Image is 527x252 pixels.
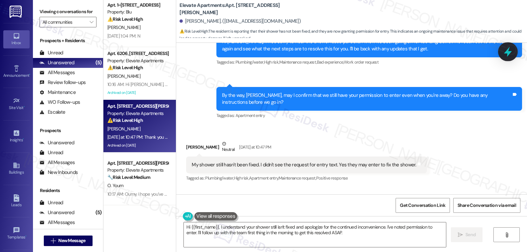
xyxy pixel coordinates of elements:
[40,219,75,226] div: All Messages
[3,127,30,145] a: Insights •
[107,167,168,174] div: Property: Elevate Apartments
[42,17,86,27] input: All communities
[236,113,265,118] span: Apartment entry
[40,99,80,106] div: WO Follow-ups
[40,109,65,116] div: Escalate
[107,73,140,79] span: [PERSON_NAME]
[216,111,522,120] div: Tagged as:
[40,89,76,96] div: Maintenance
[40,59,74,66] div: Unanswered
[33,127,103,134] div: Prospects
[234,175,249,181] span: High risk ,
[33,187,103,194] div: Residents
[107,33,140,39] div: [DATE] 1:04 PM: N
[107,50,168,57] div: Apt. 6206, [STREET_ADDRESS][PERSON_NAME]
[317,59,344,65] span: Bad experience ,
[90,19,93,25] i: 
[107,65,143,70] strong: ⚠️ Risk Level: High
[58,237,85,244] span: New Message
[107,191,391,197] div: 10:17 AM: Oumy, I hope you’ve been loving your time at Elevate Apartments! Has it lived up to wha...
[40,7,97,17] label: Viewing conversations for
[3,30,30,48] a: Inbox
[3,225,30,242] a: Templates •
[180,29,208,34] strong: ⚠️ Risk Level: High
[264,59,279,65] span: High risk ,
[107,134,513,140] div: [DATE] at 10:47 PM: Thank you for your message. Our offices are currently closed, but we will con...
[107,160,168,167] div: Apt. [STREET_ADDRESS][PERSON_NAME]
[40,159,75,166] div: All Messages
[180,28,527,42] span: : The resident is reporting that their shower has not been fixed, and they are now granting permi...
[40,139,74,146] div: Unanswered
[222,92,512,106] div: By the way, [PERSON_NAME], may I confirm that we still have your permission to enter even when yo...
[221,140,236,154] div: Neutral
[107,16,143,22] strong: ⚠️ Risk Level: High
[205,175,234,181] span: Plumbing/water ,
[40,169,78,176] div: New Inbounds
[40,209,74,216] div: Unanswered
[237,144,271,151] div: [DATE] at 10:47 PM
[107,24,140,30] span: [PERSON_NAME]
[40,149,63,156] div: Unread
[40,199,63,206] div: Unread
[107,117,143,123] strong: ⚠️ Risk Level: High
[94,208,103,218] div: (5)
[29,72,30,77] span: •
[453,198,520,213] button: Share Conversation via email
[107,89,169,97] div: Archived on [DATE]
[279,175,316,181] span: Maintenance request ,
[23,137,24,141] span: •
[3,192,30,210] a: Leads
[180,2,311,16] b: Elevate Apartments: Apt. [STREET_ADDRESS][PERSON_NAME]
[94,58,103,68] div: (5)
[222,38,512,52] div: Hi [PERSON_NAME], I'm so sorry to hear the shower issue persists. I know it's been going on for t...
[249,175,279,181] span: Apartment entry ,
[396,198,450,213] button: Get Conversation Link
[186,173,427,183] div: Tagged as:
[107,141,169,150] div: Archived on [DATE]
[24,104,25,109] span: •
[458,202,516,209] span: Share Conversation via email
[107,103,168,110] div: Apt. [STREET_ADDRESS][PERSON_NAME]
[344,59,378,65] span: Work order request
[504,232,509,238] i: 
[279,59,317,65] span: Maintenance request ,
[107,9,168,15] div: Property: Blu
[51,238,56,243] i: 
[44,236,93,246] button: New Message
[236,59,264,65] span: Plumbing/water ,
[192,161,416,168] div: My shower still hasn't been fixed. I didn't see the request for entry text. Yes they may enter to...
[25,234,26,238] span: •
[10,6,23,18] img: ResiDesk Logo
[184,222,446,247] textarea: Hi {{first_name}}, I understand your shower still isn't fixed and apologize for the continued inc...
[180,18,301,25] div: [PERSON_NAME]. ([EMAIL_ADDRESS][DOMAIN_NAME])
[458,232,463,238] i: 
[3,160,30,178] a: Buildings
[33,37,103,44] div: Prospects + Residents
[40,49,63,56] div: Unread
[107,126,140,132] span: [PERSON_NAME]
[40,79,86,86] div: Review follow-ups
[3,95,30,113] a: Site Visit •
[107,110,168,117] div: Property: Elevate Apartments
[465,231,476,238] span: Send
[107,174,150,180] strong: 🔧 Risk Level: Medium
[316,175,348,181] span: Positive response
[107,2,168,9] div: Apt. 1~[STREET_ADDRESS]
[451,227,483,242] button: Send
[186,140,427,156] div: [PERSON_NAME]
[400,202,445,209] span: Get Conversation Link
[40,69,75,76] div: All Messages
[216,57,522,67] div: Tagged as:
[107,57,168,64] div: Property: Elevate Apartments
[107,182,123,188] span: O. Youm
